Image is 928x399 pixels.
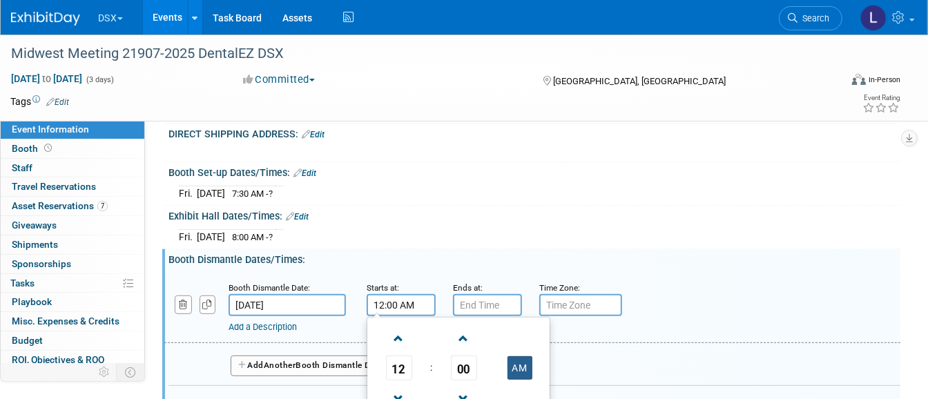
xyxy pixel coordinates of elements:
[12,124,89,135] span: Event Information
[229,283,310,293] small: Booth Dismantle Date:
[507,356,532,380] button: AM
[553,76,726,86] span: [GEOGRAPHIC_DATA], [GEOGRAPHIC_DATA]
[12,220,57,231] span: Giveaways
[12,354,104,365] span: ROI, Objectives & ROO
[231,356,391,376] button: AddAnotherBooth Dismantle Date
[179,186,197,200] td: Fri.
[1,293,144,311] a: Playbook
[386,356,412,380] span: Pick Hour
[367,294,436,316] input: Start Time
[179,229,197,244] td: Fri.
[12,315,119,327] span: Misc. Expenses & Credits
[10,278,35,289] span: Tasks
[10,95,69,108] td: Tags
[797,13,829,23] span: Search
[1,139,144,158] a: Booth
[386,320,412,356] a: Increment Hour
[12,239,58,250] span: Shipments
[12,258,71,269] span: Sponsorships
[229,322,297,332] a: Add a Description
[197,229,225,244] td: [DATE]
[197,186,225,200] td: [DATE]
[168,124,900,142] div: DIRECT SHIPPING ADDRESS:
[93,363,117,381] td: Personalize Event Tab Strip
[1,235,144,254] a: Shipments
[168,249,900,266] div: Booth Dismantle Dates/Times:
[293,168,316,178] a: Edit
[868,75,900,85] div: In-Person
[302,130,325,139] a: Edit
[1,351,144,369] a: ROI, Objectives & ROO
[10,72,83,85] span: [DATE] [DATE]
[97,201,108,211] span: 7
[453,294,522,316] input: End Time
[769,72,900,93] div: Event Format
[11,12,80,26] img: ExhibitDay
[451,356,477,380] span: Pick Minute
[1,216,144,235] a: Giveaways
[1,312,144,331] a: Misc. Expenses & Credits
[539,294,622,316] input: Time Zone
[232,232,273,242] span: 8:00 AM -
[539,283,580,293] small: Time Zone:
[1,255,144,273] a: Sponsorships
[46,97,69,107] a: Edit
[6,41,824,66] div: Midwest Meeting 21907-2025 DentalEZ DSX
[117,363,145,381] td: Toggle Event Tabs
[12,162,32,173] span: Staff
[232,188,273,199] span: 7:30 AM -
[367,283,399,293] small: Starts at:
[1,197,144,215] a: Asset Reservations7
[168,162,900,180] div: Booth Set-up Dates/Times:
[12,143,55,154] span: Booth
[860,5,887,31] img: Lori Stewart
[269,232,273,242] span: ?
[229,294,346,316] input: Date
[12,200,108,211] span: Asset Reservations
[238,72,320,87] button: Committed
[862,95,900,101] div: Event Rating
[1,177,144,196] a: Travel Reservations
[12,296,52,307] span: Playbook
[264,360,296,370] span: Another
[1,159,144,177] a: Staff
[1,120,144,139] a: Event Information
[453,283,483,293] small: Ends at:
[40,73,53,84] span: to
[427,356,435,380] td: :
[779,6,842,30] a: Search
[41,143,55,153] span: Booth not reserved yet
[12,335,43,346] span: Budget
[269,188,273,199] span: ?
[1,331,144,350] a: Budget
[852,74,866,85] img: Format-Inperson.png
[12,181,96,192] span: Travel Reservations
[451,320,477,356] a: Increment Minute
[1,274,144,293] a: Tasks
[286,212,309,222] a: Edit
[168,206,900,224] div: Exhibit Hall Dates/Times:
[85,75,114,84] span: (3 days)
